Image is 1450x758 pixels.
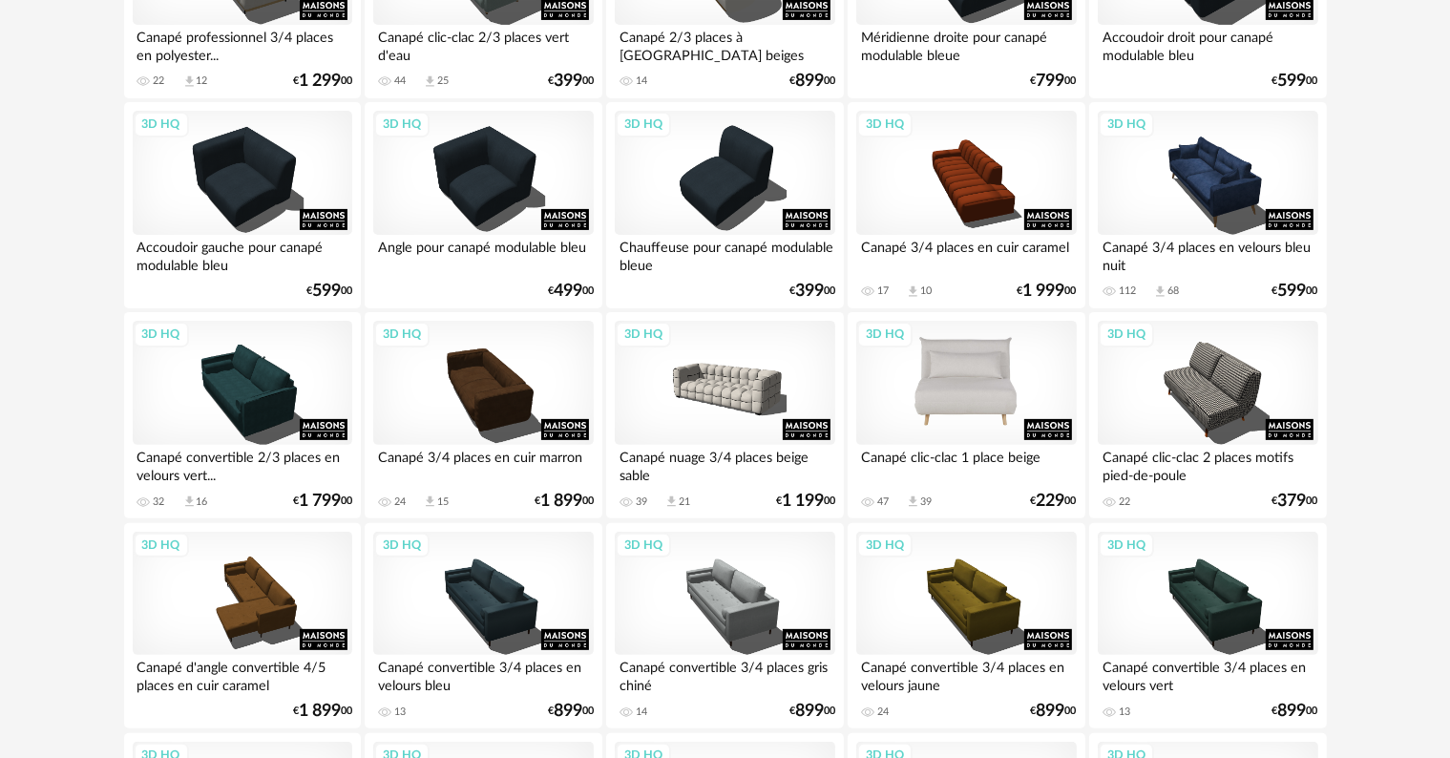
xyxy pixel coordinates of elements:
a: 3D HQ Accoudoir gauche pour canapé modulable bleu €59900 [124,102,361,308]
div: € 00 [776,495,835,508]
div: € 00 [293,74,352,88]
div: 39 [636,495,647,509]
span: 899 [795,705,824,718]
div: 3D HQ [134,322,189,347]
div: 3D HQ [374,322,430,347]
span: Download icon [182,495,197,509]
span: 599 [1278,284,1307,298]
div: 14 [636,74,647,88]
a: 3D HQ Canapé clic-clac 2 places motifs pied-de-poule 22 €37900 [1089,312,1326,518]
span: 499 [554,284,582,298]
div: Canapé clic-clac 1 place beige [856,445,1076,483]
div: Accoudoir droit pour canapé modulable bleu [1098,25,1317,63]
div: 17 [877,284,889,298]
div: Canapé convertible 3/4 places en velours jaune [856,655,1076,693]
div: € 00 [1031,74,1077,88]
div: € 00 [548,284,594,298]
span: 899 [554,705,582,718]
div: 44 [394,74,406,88]
div: Canapé d'angle convertible 4/5 places en cuir caramel [133,655,352,693]
div: 3D HQ [1099,322,1154,347]
div: 3D HQ [1099,112,1154,137]
div: 3D HQ [134,112,189,137]
div: Canapé convertible 3/4 places en velours vert [1098,655,1317,693]
div: € 00 [1272,705,1318,718]
a: 3D HQ Canapé d'angle convertible 4/5 places en cuir caramel €1 89900 [124,523,361,729]
div: 32 [154,495,165,509]
div: Canapé 2/3 places à [GEOGRAPHIC_DATA] beiges [615,25,834,63]
div: 14 [636,705,647,719]
span: 599 [312,284,341,298]
span: Download icon [1153,284,1167,299]
div: 25 [437,74,449,88]
a: 3D HQ Canapé convertible 3/4 places en velours bleu 13 €89900 [365,523,601,729]
div: Canapé convertible 2/3 places en velours vert... [133,445,352,483]
div: 16 [197,495,208,509]
span: 599 [1278,74,1307,88]
div: 68 [1167,284,1179,298]
div: 24 [877,705,889,719]
div: 3D HQ [857,112,913,137]
a: 3D HQ Canapé 3/4 places en cuir marron 24 Download icon 15 €1 89900 [365,312,601,518]
span: Download icon [906,284,920,299]
a: 3D HQ Canapé convertible 3/4 places gris chiné 14 €89900 [606,523,843,729]
div: € 00 [1031,705,1077,718]
div: 21 [679,495,690,509]
span: 799 [1037,74,1065,88]
div: 24 [394,495,406,509]
a: 3D HQ Angle pour canapé modulable bleu €49900 [365,102,601,308]
div: 3D HQ [616,112,671,137]
div: € 00 [1272,495,1318,508]
div: 3D HQ [374,533,430,558]
div: € 00 [1272,284,1318,298]
div: € 00 [535,495,594,508]
div: Méridienne droite pour canapé modulable bleue [856,25,1076,63]
div: € 00 [293,495,352,508]
div: Chauffeuse pour canapé modulable bleue [615,235,834,273]
span: 899 [1037,705,1065,718]
span: 379 [1278,495,1307,508]
div: Canapé 3/4 places en cuir marron [373,445,593,483]
span: 1 899 [540,495,582,508]
div: € 00 [1272,74,1318,88]
div: Angle pour canapé modulable bleu [373,235,593,273]
div: € 00 [789,74,835,88]
div: 13 [394,705,406,719]
div: € 00 [789,705,835,718]
div: 15 [437,495,449,509]
div: 12 [197,74,208,88]
div: 3D HQ [857,533,913,558]
a: 3D HQ Canapé clic-clac 1 place beige 47 Download icon 39 €22900 [848,312,1084,518]
span: 1 899 [299,705,341,718]
div: 22 [1119,495,1130,509]
span: 399 [554,74,582,88]
div: € 00 [1031,495,1077,508]
div: Accoudoir gauche pour canapé modulable bleu [133,235,352,273]
div: 112 [1119,284,1136,298]
div: Canapé convertible 3/4 places gris chiné [615,655,834,693]
a: 3D HQ Chauffeuse pour canapé modulable bleue €39900 [606,102,843,308]
div: Canapé nuage 3/4 places beige sable [615,445,834,483]
span: Download icon [423,74,437,89]
div: € 00 [306,284,352,298]
div: € 00 [293,705,352,718]
span: 399 [795,284,824,298]
span: 1 999 [1023,284,1065,298]
span: 1 299 [299,74,341,88]
div: 3D HQ [374,112,430,137]
div: 13 [1119,705,1130,719]
div: Canapé 3/4 places en velours bleu nuit [1098,235,1317,273]
span: 229 [1037,495,1065,508]
div: 3D HQ [134,533,189,558]
div: Canapé professionnel 3/4 places en polyester... [133,25,352,63]
div: 3D HQ [616,322,671,347]
span: 899 [795,74,824,88]
a: 3D HQ Canapé convertible 3/4 places en velours jaune 24 €89900 [848,523,1084,729]
a: 3D HQ Canapé nuage 3/4 places beige sable 39 Download icon 21 €1 19900 [606,312,843,518]
a: 3D HQ Canapé 3/4 places en velours bleu nuit 112 Download icon 68 €59900 [1089,102,1326,308]
span: Download icon [664,495,679,509]
div: 3D HQ [616,533,671,558]
div: 47 [877,495,889,509]
div: 3D HQ [1099,533,1154,558]
span: 1 199 [782,495,824,508]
